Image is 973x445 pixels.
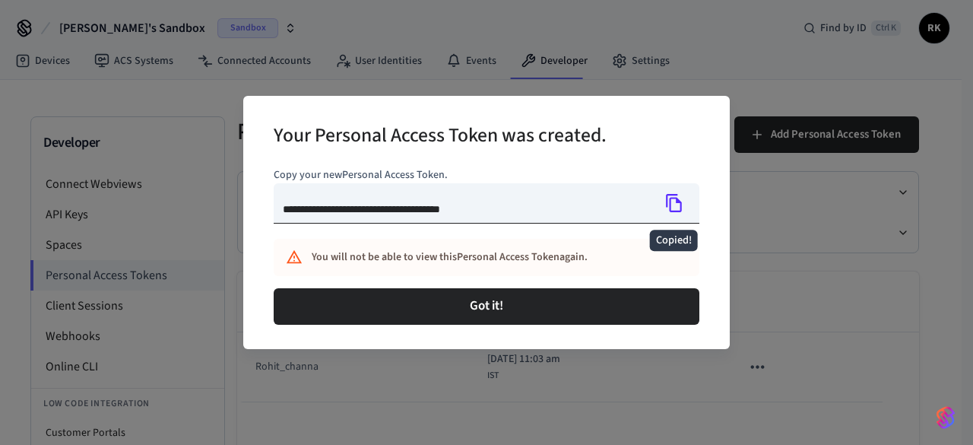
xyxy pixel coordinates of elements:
[274,167,699,183] p: Copy your new Personal Access Token .
[274,114,607,161] h2: Your Personal Access Token was created.
[312,243,632,272] div: You will not be able to view this Personal Access Token again.
[274,288,699,325] button: Got it!
[650,230,698,251] div: Copied!
[658,187,690,219] button: Copied!
[937,405,955,430] img: SeamLogoGradient.69752ec5.svg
